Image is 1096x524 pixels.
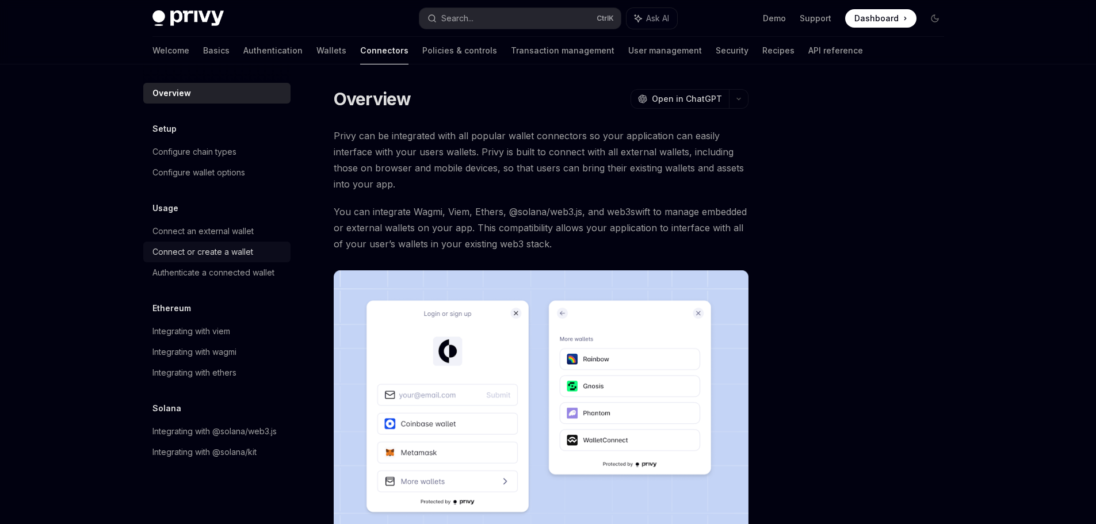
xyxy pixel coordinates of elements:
[243,37,303,64] a: Authentication
[511,37,614,64] a: Transaction management
[152,424,277,438] div: Integrating with @solana/web3.js
[800,13,831,24] a: Support
[716,37,749,64] a: Security
[334,89,411,109] h1: Overview
[628,37,702,64] a: User management
[143,162,291,183] a: Configure wallet options
[152,301,191,315] h5: Ethereum
[143,242,291,262] a: Connect or create a wallet
[152,324,230,338] div: Integrating with viem
[143,421,291,442] a: Integrating with @solana/web3.js
[926,9,944,28] button: Toggle dark mode
[143,362,291,383] a: Integrating with ethers
[854,13,899,24] span: Dashboard
[422,37,497,64] a: Policies & controls
[152,445,257,459] div: Integrating with @solana/kit
[652,93,722,105] span: Open in ChatGPT
[762,37,795,64] a: Recipes
[334,128,749,192] span: Privy can be integrated with all popular wallet connectors so your application can easily interfa...
[143,83,291,104] a: Overview
[152,366,236,380] div: Integrating with ethers
[631,89,729,109] button: Open in ChatGPT
[763,13,786,24] a: Demo
[152,401,181,415] h5: Solana
[143,262,291,283] a: Authenticate a connected wallet
[143,321,291,342] a: Integrating with viem
[597,14,614,23] span: Ctrl K
[152,86,191,100] div: Overview
[845,9,916,28] a: Dashboard
[152,122,177,136] h5: Setup
[152,166,245,179] div: Configure wallet options
[152,201,178,215] h5: Usage
[808,37,863,64] a: API reference
[152,266,274,280] div: Authenticate a connected wallet
[646,13,669,24] span: Ask AI
[143,442,291,462] a: Integrating with @solana/kit
[152,145,236,159] div: Configure chain types
[152,37,189,64] a: Welcome
[143,342,291,362] a: Integrating with wagmi
[627,8,677,29] button: Ask AI
[441,12,473,25] div: Search...
[203,37,230,64] a: Basics
[316,37,346,64] a: Wallets
[360,37,408,64] a: Connectors
[334,204,749,252] span: You can integrate Wagmi, Viem, Ethers, @solana/web3.js, and web3swift to manage embedded or exter...
[152,245,253,259] div: Connect or create a wallet
[152,345,236,359] div: Integrating with wagmi
[143,221,291,242] a: Connect an external wallet
[152,10,224,26] img: dark logo
[152,224,254,238] div: Connect an external wallet
[143,141,291,162] a: Configure chain types
[419,8,621,29] button: Search...CtrlK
